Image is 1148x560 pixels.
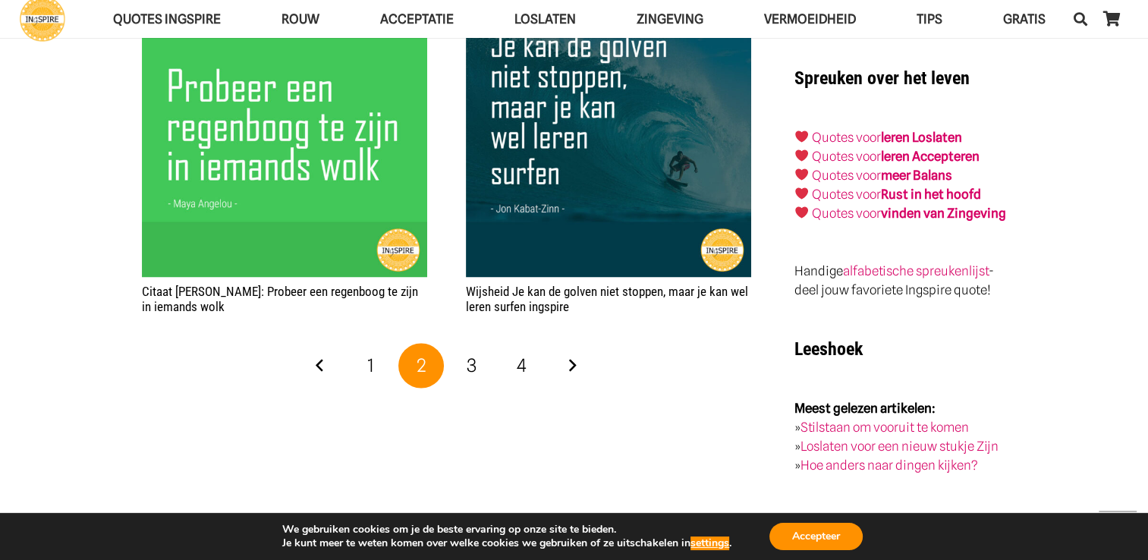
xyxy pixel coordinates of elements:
[917,11,942,27] span: TIPS
[398,343,444,389] span: Pagina 2
[812,187,981,202] a: Quotes voorRust in het hoofd
[794,68,970,89] strong: Spreuken over het leven
[769,523,863,550] button: Accepteer
[812,206,1006,221] a: Quotes voorvinden van Zingeving
[881,149,980,164] a: leren Accepteren
[800,457,978,472] a: Hoe anders naar dingen kijken?
[794,338,863,360] strong: Leeshoek
[881,168,952,183] strong: meer Balans
[794,398,1006,474] p: » » »
[843,263,989,278] a: alfabetische spreukenlijst
[794,400,936,415] strong: Meest gelezen artikelen:
[800,419,969,434] a: Stilstaan om vooruit te komen
[795,130,808,143] img: ❤
[348,343,394,389] a: Pagina 1
[881,187,981,202] strong: Rust in het hoofd
[881,130,962,145] a: leren Loslaten
[637,11,703,27] span: Zingeving
[142,284,418,314] a: Citaat [PERSON_NAME]: Probeer een regenboog te zijn in iemands wolk
[812,149,881,164] a: Quotes voor
[764,11,856,27] span: VERMOEIDHEID
[367,354,374,376] span: 1
[499,343,545,389] a: Pagina 4
[282,523,731,536] p: We gebruiken cookies om je de beste ervaring op onze site te bieden.
[1003,11,1046,27] span: GRATIS
[795,206,808,219] img: ❤
[467,354,476,376] span: 3
[1099,511,1137,549] a: Terug naar top
[380,11,454,27] span: Acceptatie
[282,536,731,550] p: Je kunt meer te weten komen over welke cookies we gebruiken of ze uitschakelen in .
[881,206,1006,221] strong: vinden van Zingeving
[795,149,808,162] img: ❤
[281,11,319,27] span: ROUW
[449,343,495,389] a: Pagina 3
[794,262,1006,300] p: Handige - deel jouw favoriete Ingspire quote!
[690,536,729,550] button: settings
[417,354,426,376] span: 2
[113,11,221,27] span: QUOTES INGSPIRE
[466,284,748,314] a: Wijsheid Je kan de golven niet stoppen, maar je kan wel leren surfen ingspire
[800,438,999,453] a: Loslaten voor een nieuw stukje Zijn
[795,168,808,181] img: ❤
[812,130,881,145] a: Quotes voor
[812,168,952,183] a: Quotes voormeer Balans
[517,354,527,376] span: 4
[795,187,808,200] img: ❤
[514,11,576,27] span: Loslaten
